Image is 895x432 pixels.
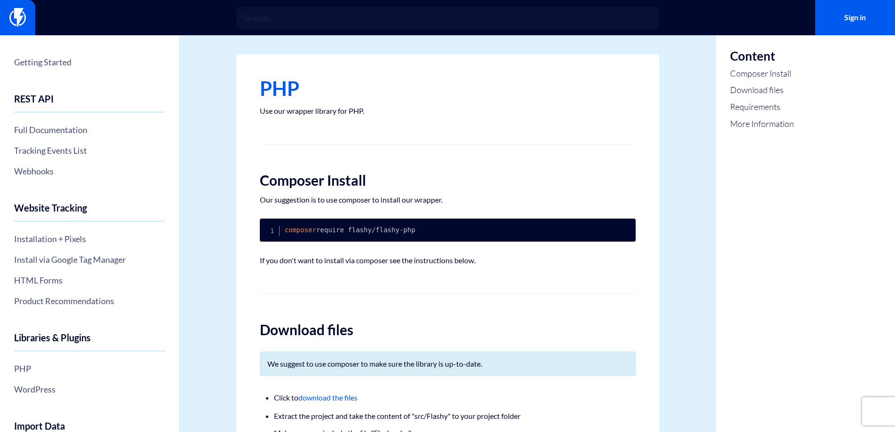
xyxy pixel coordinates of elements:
[14,203,165,221] h4: Website Tracking
[14,251,165,267] a: Install via Google Tag Manager
[14,332,165,351] h4: Libraries & Plugins
[14,54,165,70] a: Getting Started
[260,322,636,338] h2: Download files
[730,84,794,96] a: Download files
[285,226,415,234] code: require flashy/flashy-php
[730,68,794,80] a: Composer Install
[14,361,165,377] a: PHP
[285,226,316,234] span: composer
[267,359,628,369] p: We suggest to use composer to make sure the library is up-to-date.
[14,272,165,288] a: HTML Forms
[730,118,794,130] a: More Information
[260,195,636,204] p: Our suggestion is to use composer to install our wrapper.
[14,231,165,247] a: Installation + Pixels
[260,256,636,265] p: If you don't want to install via composer see the instructions below.
[274,410,622,422] li: Extract the project and take the content of "src/Flashy" to your project folder
[14,94,165,112] h4: REST API
[14,381,165,397] a: WordPress
[14,163,165,179] a: Webhooks
[236,7,659,29] input: Search...
[260,173,636,188] h2: Composer Install
[14,293,165,309] a: Product Recommendations
[14,142,165,158] a: Tracking Events List
[260,78,636,99] h1: PHP
[260,106,636,116] p: Use our wrapper library for PHP.
[730,49,794,63] h3: Content
[14,122,165,138] a: Full Documentation
[298,393,358,402] a: download the files
[730,101,794,113] a: Requirements
[274,390,622,405] li: Click to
